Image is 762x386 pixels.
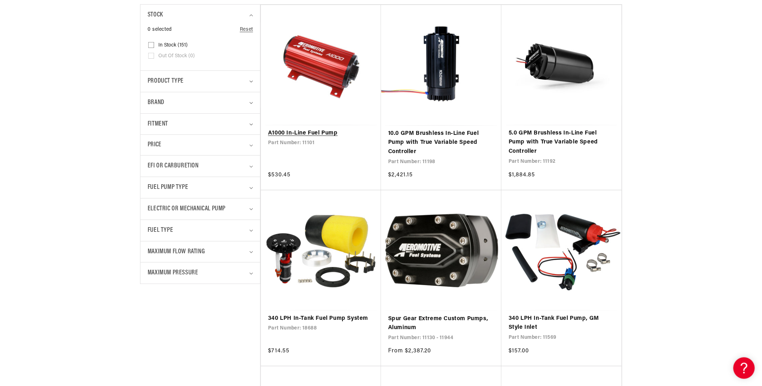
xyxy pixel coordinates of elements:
summary: Fuel Pump Type (0 selected) [148,177,253,198]
summary: Maximum Pressure (0 selected) [148,263,253,284]
a: 340 LPH In-Tank Fuel Pump System [268,314,374,323]
summary: Maximum Flow Rating (0 selected) [148,241,253,263]
span: Price [148,140,162,150]
span: EFI or Carburetion [148,161,199,171]
span: Electric or Mechanical Pump [148,204,226,214]
a: Reset [240,26,253,34]
span: Fuel Pump Type [148,182,188,193]
a: Spur Gear Extreme Custom Pumps, Aluminum [388,314,494,333]
span: Stock [148,10,163,20]
span: Maximum Flow Rating [148,247,205,257]
summary: Product type (0 selected) [148,71,253,92]
summary: Price [148,135,253,155]
span: In stock (151) [158,42,188,49]
span: Out of stock (0) [158,53,195,59]
a: 10.0 GPM Brushless In-Line Fuel Pump with True Variable Speed Controller [388,129,494,157]
span: Product type [148,76,184,87]
summary: Fitment (0 selected) [148,114,253,135]
span: Fitment [148,119,168,130]
span: Fuel Type [148,225,173,236]
span: Maximum Pressure [148,268,198,278]
summary: Brand (0 selected) [148,92,253,113]
span: Brand [148,98,164,108]
a: 340 LPH In-Tank Fuel Pump, GM Style Inlet [509,314,614,332]
a: 5.0 GPM Brushless In-Line Fuel Pump with True Variable Speed Controller [509,129,614,156]
span: 0 selected [148,26,172,34]
summary: Fuel Type (0 selected) [148,220,253,241]
summary: Electric or Mechanical Pump (0 selected) [148,199,253,220]
a: A1000 In-Line Fuel Pump [268,129,374,138]
summary: EFI or Carburetion (0 selected) [148,156,253,177]
summary: Stock (0 selected) [148,5,253,26]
